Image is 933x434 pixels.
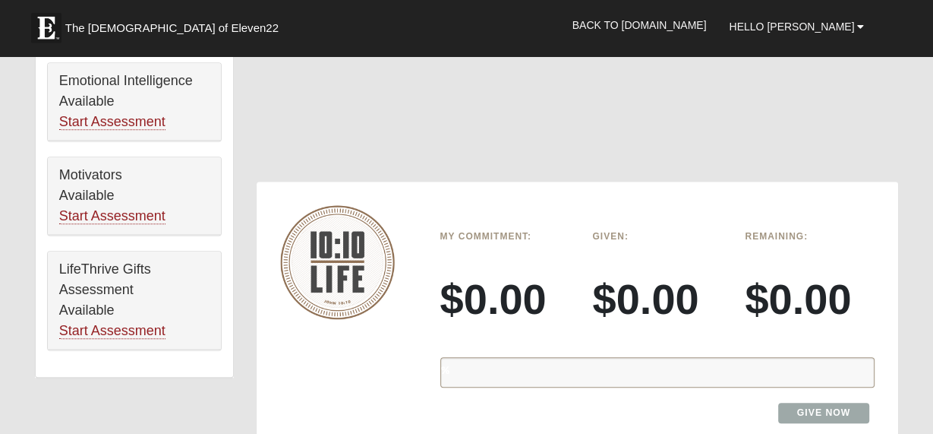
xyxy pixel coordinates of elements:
div: LifeThrive Gifts Assessment Available [48,252,221,350]
h3: $0.00 [592,274,722,325]
a: The [DEMOGRAPHIC_DATA] of Eleven22 [24,5,327,43]
h3: $0.00 [440,274,570,325]
h6: My Commitment: [440,231,570,242]
img: 10-10-Life-logo-round-no-scripture.png [280,205,395,319]
div: Emotional Intelligence Available [48,63,221,141]
div: Motivators Available [48,157,221,235]
a: Give Now [778,403,870,423]
a: Start Assessment [59,323,165,339]
a: Start Assessment [59,114,165,130]
span: Hello [PERSON_NAME] [729,21,854,33]
h6: Remaining: [745,231,875,242]
a: Start Assessment [59,208,165,224]
span: The [DEMOGRAPHIC_DATA] of Eleven22 [65,21,279,36]
img: Eleven22 logo [31,13,61,43]
a: Hello [PERSON_NAME] [717,8,875,46]
a: Back to [DOMAIN_NAME] [561,6,718,44]
h3: $0.00 [745,274,875,325]
h6: Given: [592,231,722,242]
